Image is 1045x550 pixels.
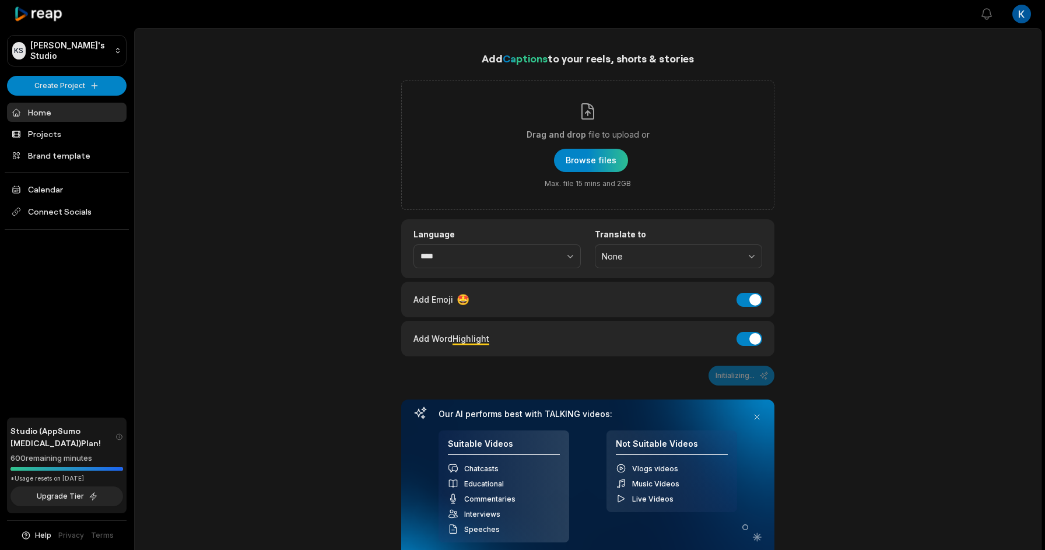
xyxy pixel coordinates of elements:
[401,50,774,66] h1: Add to your reels, shorts & stories
[10,453,123,464] div: 600 remaining minutes
[527,128,586,142] span: Drag and drop
[10,425,115,449] span: Studio (AppSumo [MEDICAL_DATA]) Plan!
[588,128,650,142] span: file to upload or
[7,76,127,96] button: Create Project
[464,479,504,488] span: Educational
[413,229,581,240] label: Language
[30,40,110,61] p: [PERSON_NAME]'s Studio
[545,179,631,188] span: Max. file 15 mins and 2GB
[464,464,499,473] span: Chatcasts
[91,530,114,541] a: Terms
[632,464,678,473] span: Vlogs videos
[12,42,26,59] div: KS
[457,292,469,307] span: 🤩
[413,293,453,306] span: Add Emoji
[503,52,548,65] span: Captions
[464,495,516,503] span: Commentaries
[464,510,500,519] span: Interviews
[7,124,127,143] a: Projects
[7,103,127,122] a: Home
[632,495,674,503] span: Live Videos
[10,486,123,506] button: Upgrade Tier
[35,530,51,541] span: Help
[554,149,628,172] button: Drag and dropfile to upload orMax. file 15 mins and 2GB
[413,331,489,346] div: Add Word
[58,530,84,541] a: Privacy
[595,244,762,269] button: None
[439,409,737,419] h3: Our AI performs best with TALKING videos:
[20,530,51,541] button: Help
[595,229,762,240] label: Translate to
[616,439,728,456] h4: Not Suitable Videos
[453,334,489,344] span: Highlight
[632,479,679,488] span: Music Videos
[448,439,560,456] h4: Suitable Videos
[602,251,739,262] span: None
[7,146,127,165] a: Brand template
[464,525,500,534] span: Speeches
[7,180,127,199] a: Calendar
[7,201,127,222] span: Connect Socials
[10,474,123,483] div: *Usage resets on [DATE]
